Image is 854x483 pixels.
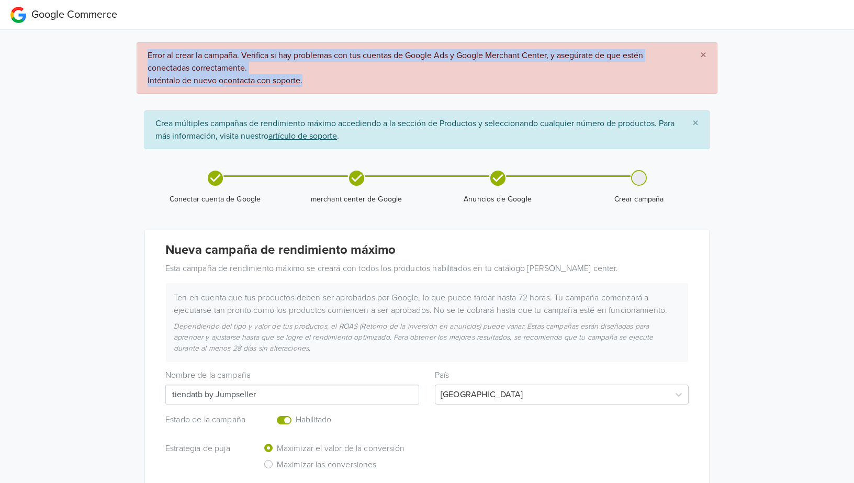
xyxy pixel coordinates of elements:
[31,8,117,21] span: Google Commerce
[166,291,688,317] div: Ten en cuenta que tus productos deben ser aprobados por Google, lo que puede tardar hasta 72 hora...
[700,48,706,63] span: ×
[435,370,689,380] h6: País
[692,116,699,131] span: ×
[277,460,377,470] h6: Maximizar las conversiones
[148,50,683,87] span: Error al crear la campaña. Verifica si hay problemas con tus cuentas de Google Ads y Google Merch...
[223,75,300,86] a: contacta con soporte
[148,74,683,87] div: Inténtalo de nuevo o .
[290,194,423,205] span: merchant center de Google
[165,370,419,380] h6: Nombre de la campaña
[158,262,696,275] div: Esta campaña de rendimiento máximo se creará con todos los productos habilitados en tu catálogo [...
[165,243,689,258] h4: Nueva campaña de rendimiento máximo
[166,321,688,354] div: Dependiendo del tipo y valor de tus productos, el ROAS (Retorno de la inversión en anuncios) pued...
[431,194,564,205] span: Anuncios de Google
[144,110,710,149] div: Crea múltiples campañas de rendimiento máximo accediendo a la sección de Productos y seleccionand...
[165,385,419,405] input: Campaign name
[165,415,248,425] h6: Estado de la campaña
[690,43,717,68] button: Close
[296,415,386,425] h6: Habilitado
[149,194,282,205] span: Conectar cuenta de Google
[165,444,248,454] h6: Estrategia de puja
[682,111,709,136] button: Close
[572,194,705,205] span: Crear campaña
[268,131,337,141] u: artículo de soporte
[277,444,404,454] h6: Maximizar el valor de la conversión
